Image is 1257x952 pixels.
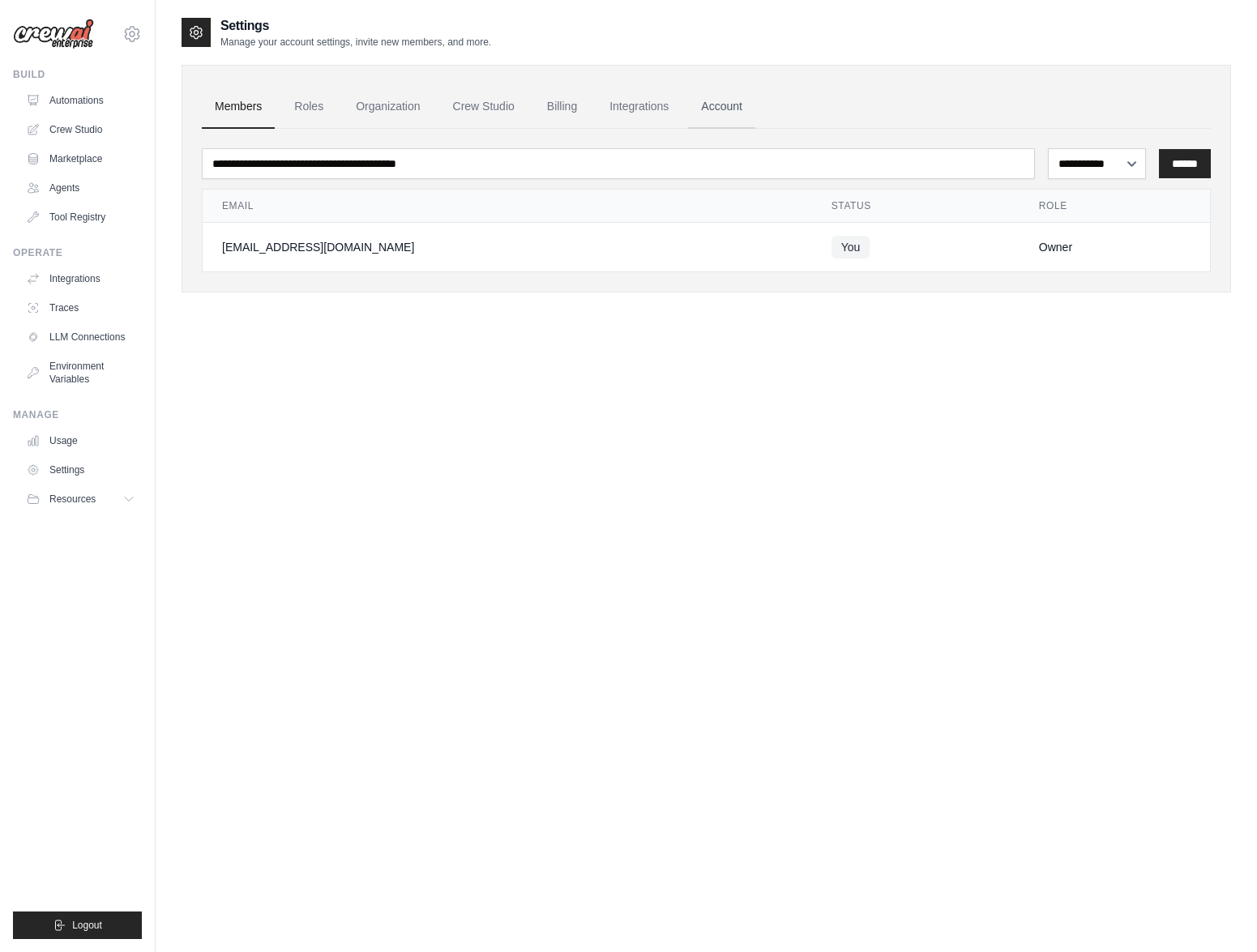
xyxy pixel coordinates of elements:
[220,36,491,49] p: Manage your account settings, invite new members, and more.
[13,19,94,49] img: Logo
[13,246,142,259] div: Operate
[596,85,682,129] a: Integrations
[440,85,528,129] a: Crew Studio
[13,68,142,81] div: Build
[1020,190,1210,223] th: Role
[19,175,142,201] a: Agents
[72,919,102,932] span: Logout
[19,324,142,350] a: LLM Connections
[812,190,1020,223] th: Status
[13,911,142,939] button: Logout
[19,486,142,512] button: Resources
[13,408,142,421] div: Manage
[19,88,142,113] a: Automations
[203,190,812,223] th: Email
[202,85,275,129] a: Members
[1039,239,1191,255] div: Owner
[19,146,142,172] a: Marketplace
[281,85,336,129] a: Roles
[343,85,433,129] a: Organization
[19,266,142,292] a: Integrations
[19,295,142,321] a: Traces
[19,428,142,454] a: Usage
[19,204,142,230] a: Tool Registry
[220,16,491,36] h2: Settings
[19,457,142,483] a: Settings
[19,117,142,143] a: Crew Studio
[19,353,142,392] a: Environment Variables
[832,236,870,258] span: You
[688,85,755,129] a: Account
[222,239,793,255] div: [EMAIL_ADDRESS][DOMAIN_NAME]
[49,493,96,506] span: Resources
[534,85,590,129] a: Billing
